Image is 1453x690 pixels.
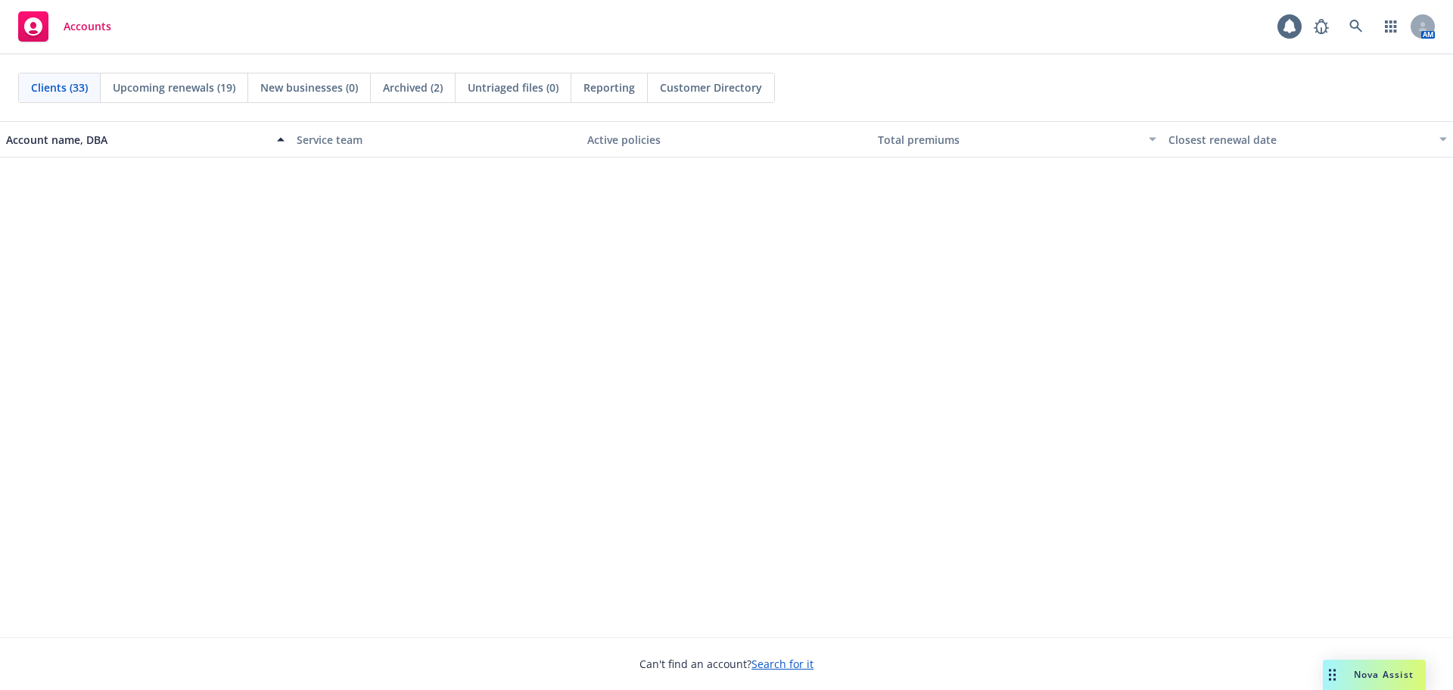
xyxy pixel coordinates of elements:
[12,5,117,48] a: Accounts
[1341,11,1371,42] a: Search
[1354,668,1414,681] span: Nova Assist
[1306,11,1336,42] a: Report a Bug
[660,80,762,95] span: Customer Directory
[468,80,558,95] span: Untriaged files (0)
[878,132,1140,148] div: Total premiums
[583,80,635,95] span: Reporting
[260,80,358,95] span: New businesses (0)
[1168,132,1430,148] div: Closest renewal date
[872,121,1162,158] button: Total premiums
[1162,121,1453,158] button: Closest renewal date
[31,80,88,95] span: Clients (33)
[581,121,872,158] button: Active policies
[1323,660,1426,690] button: Nova Assist
[291,121,581,158] button: Service team
[383,80,443,95] span: Archived (2)
[297,132,575,148] div: Service team
[1323,660,1342,690] div: Drag to move
[6,132,268,148] div: Account name, DBA
[64,20,111,33] span: Accounts
[587,132,866,148] div: Active policies
[639,656,814,672] span: Can't find an account?
[1376,11,1406,42] a: Switch app
[751,657,814,671] a: Search for it
[113,80,235,95] span: Upcoming renewals (19)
